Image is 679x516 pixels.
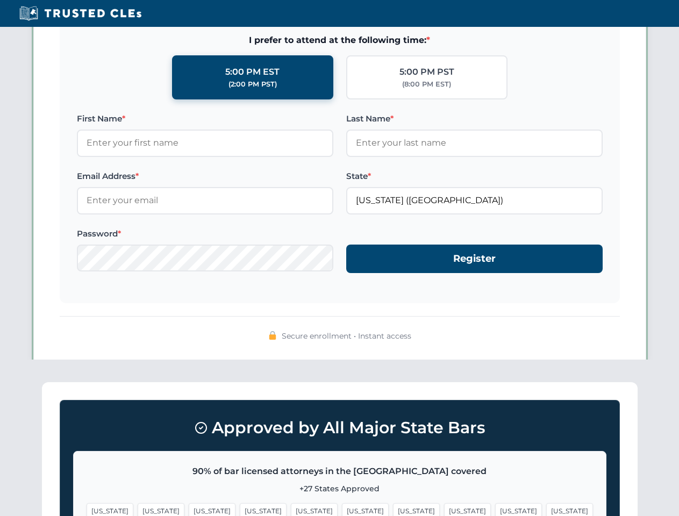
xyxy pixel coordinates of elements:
[228,79,277,90] div: (2:00 PM PST)
[399,65,454,79] div: 5:00 PM PST
[77,170,333,183] label: Email Address
[77,33,603,47] span: I prefer to attend at the following time:
[346,170,603,183] label: State
[268,331,277,340] img: 🔒
[16,5,145,21] img: Trusted CLEs
[402,79,451,90] div: (8:00 PM EST)
[77,187,333,214] input: Enter your email
[73,413,606,442] h3: Approved by All Major State Bars
[77,130,333,156] input: Enter your first name
[87,483,593,494] p: +27 States Approved
[225,65,280,79] div: 5:00 PM EST
[346,245,603,273] button: Register
[77,227,333,240] label: Password
[87,464,593,478] p: 90% of bar licensed attorneys in the [GEOGRAPHIC_DATA] covered
[346,112,603,125] label: Last Name
[346,187,603,214] input: Florida (FL)
[346,130,603,156] input: Enter your last name
[282,330,411,342] span: Secure enrollment • Instant access
[77,112,333,125] label: First Name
